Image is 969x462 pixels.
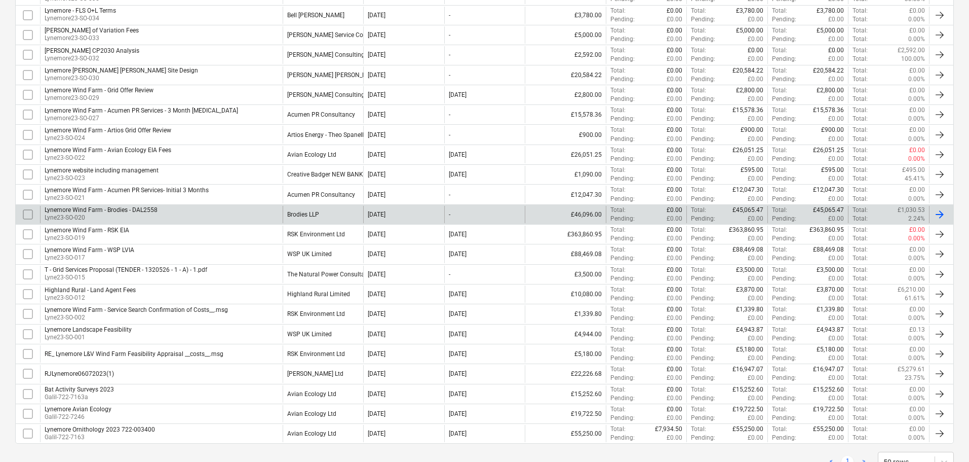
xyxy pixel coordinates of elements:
[45,167,159,174] div: Lynemore website including management
[772,174,796,183] p: Pending :
[741,126,763,134] p: £900.00
[45,114,238,123] p: Lynemore23-SO-027
[287,31,363,39] div: Carter Jonas Service Co
[748,35,763,44] p: £0.00
[525,345,606,363] div: £5,180.00
[691,234,715,243] p: Pending :
[908,254,925,263] p: 0.00%
[667,245,682,254] p: £0.00
[732,245,763,254] p: £88,469.08
[691,254,715,263] p: Pending :
[449,91,467,98] div: [DATE]
[828,115,844,123] p: £0.00
[667,26,682,35] p: £0.00
[45,14,116,23] p: Lynemore23-SO-034
[449,211,450,218] div: -
[449,111,450,118] div: -
[610,215,635,223] p: Pending :
[525,226,606,243] div: £363,860.95
[852,254,868,263] p: Total :
[852,226,868,234] p: Total :
[772,155,796,163] p: Pending :
[287,231,345,238] div: RSK Environment Ltd
[691,66,706,75] p: Total :
[729,226,763,234] p: £363,860.95
[852,215,868,223] p: Total :
[45,174,159,183] p: Lyne23-SO-023
[525,286,606,303] div: £10,080.00
[667,155,682,163] p: £0.00
[909,226,925,234] p: £0.00
[813,106,844,115] p: £15,578.36
[852,46,868,55] p: Total :
[909,7,925,15] p: £0.00
[741,166,763,174] p: £595.00
[691,95,715,103] p: Pending :
[852,66,868,75] p: Total :
[667,254,682,263] p: £0.00
[772,95,796,103] p: Pending :
[852,135,868,144] p: Total :
[772,46,787,55] p: Total :
[691,55,715,63] p: Pending :
[908,234,925,243] p: 0.00%
[852,126,868,134] p: Total :
[287,111,355,118] div: Acumen PR Consultancy
[525,305,606,323] div: £1,339.80
[748,254,763,263] p: £0.00
[667,146,682,155] p: £0.00
[525,7,606,24] div: £3,780.00
[736,86,763,95] p: £2,800.00
[809,226,844,234] p: £363,860.95
[667,35,682,44] p: £0.00
[610,66,626,75] p: Total :
[691,174,715,183] p: Pending :
[610,135,635,144] p: Pending :
[525,385,606,403] div: £15,252.60
[667,135,682,144] p: £0.00
[748,215,763,223] p: £0.00
[828,254,844,263] p: £0.00
[748,46,763,55] p: £0.00
[610,186,626,194] p: Total :
[525,326,606,343] div: £4,944.00
[667,215,682,223] p: £0.00
[691,266,706,274] p: Total :
[852,106,868,115] p: Total :
[772,126,787,134] p: Total :
[852,95,868,103] p: Total :
[667,126,682,134] p: £0.00
[667,174,682,183] p: £0.00
[898,206,925,215] p: £1,030.53
[908,155,925,163] p: 0.00%
[909,86,925,95] p: £0.00
[449,131,450,138] div: -
[772,166,787,174] p: Total :
[852,195,868,203] p: Total :
[828,135,844,144] p: £0.00
[908,95,925,103] p: 0.00%
[45,134,171,143] p: Lyne23-SO-024
[852,206,868,215] p: Total :
[852,234,868,243] p: Total :
[287,211,319,218] div: Brodies LLP
[908,35,925,44] p: 0.00%
[45,107,238,114] div: Lynemore Wind Farm - Acumen PR Services - 3 Month [MEDICAL_DATA]
[525,266,606,283] div: £3,500.00
[828,55,844,63] p: £0.00
[610,195,635,203] p: Pending :
[368,31,385,39] div: [DATE]
[610,254,635,263] p: Pending :
[691,46,706,55] p: Total :
[828,35,844,44] p: £0.00
[45,27,139,34] div: [PERSON_NAME] of Variation Fees
[368,131,385,138] div: [DATE]
[368,231,385,238] div: [DATE]
[610,15,635,24] p: Pending :
[908,135,925,144] p: 0.00%
[691,215,715,223] p: Pending :
[828,234,844,243] p: £0.00
[748,115,763,123] p: £0.00
[748,55,763,63] p: £0.00
[525,146,606,163] div: £26,051.25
